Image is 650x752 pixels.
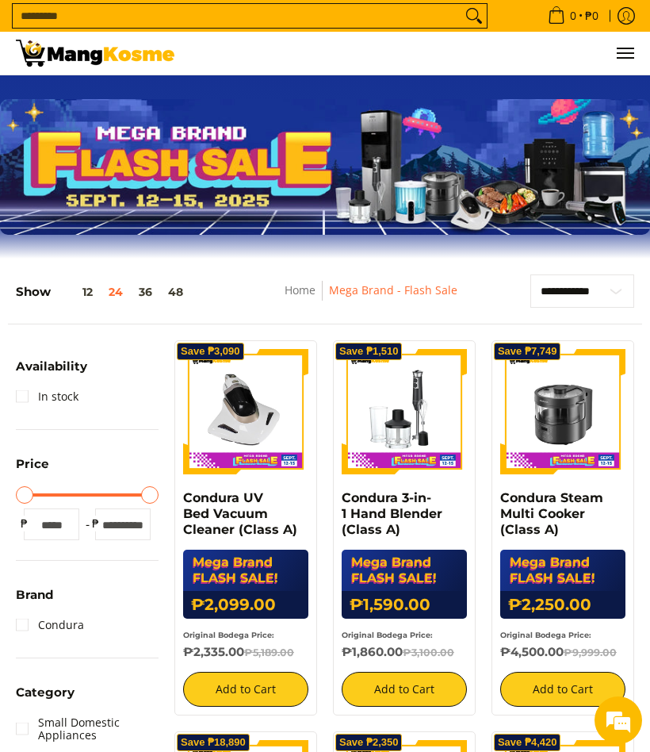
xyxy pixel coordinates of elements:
[342,672,467,707] button: Add to Cart
[183,591,308,619] h6: ₱2,099.00
[16,40,174,67] img: MANG KOSME MEGA BRAND FLASH SALE: September 12-15, 2025 l Mang Kosme
[183,349,308,474] img: Condura UV Bed Vacuum Cleaner (Class A)
[190,32,634,75] ul: Customer Navigation
[8,433,302,489] textarea: Type your message and click 'Submit'
[181,738,246,747] span: Save ₱18,890
[82,89,266,109] div: Leave a message
[461,4,487,28] button: Search
[183,490,297,537] a: Condura UV Bed Vacuum Cleaner (Class A)
[51,286,101,298] button: 12
[500,591,625,619] h6: ₱2,250.00
[232,489,288,510] em: Submit
[16,360,87,384] summary: Open
[339,347,399,356] span: Save ₱1,510
[500,672,625,707] button: Add to Cart
[500,645,625,661] h6: ₱4,500.00
[500,349,625,474] img: Condura Steam Multi Cooker (Class A)
[16,360,87,372] span: Availability
[131,286,160,298] button: 36
[16,710,159,748] a: Small Domestic Appliances
[500,490,603,537] a: Condura Steam Multi Cooker (Class A)
[342,591,467,619] h6: ₱1,590.00
[403,646,454,658] del: ₱3,100.00
[16,384,78,409] a: In stock
[329,282,457,297] a: Mega Brand - Flash Sale
[160,286,191,298] button: 48
[33,200,277,360] span: We are offline. Please leave us a message.
[564,646,617,658] del: ₱9,999.00
[101,286,131,298] button: 24
[16,458,49,470] span: Price
[615,32,634,75] button: Menu
[498,738,557,747] span: Save ₱4,420
[260,8,298,46] div: Minimize live chat window
[240,281,502,317] nav: Breadcrumbs
[16,516,32,531] span: ₱
[583,10,601,21] span: ₱0
[568,10,579,21] span: 0
[498,347,557,356] span: Save ₱7,749
[16,686,75,710] summary: Open
[16,458,49,482] summary: Open
[183,631,274,639] small: Original Bodega Price:
[16,589,53,612] summary: Open
[543,7,603,25] span: •
[16,285,191,300] h5: Show
[339,738,399,747] span: Save ₱2,350
[342,349,467,474] img: Condura 3-in-1 Hand Blender (Class A)
[16,589,53,600] span: Brand
[183,672,308,707] button: Add to Cart
[244,646,294,658] del: ₱5,189.00
[87,516,103,531] span: ₱
[285,282,315,297] a: Home
[342,631,433,639] small: Original Bodega Price:
[342,645,467,661] h6: ₱1,860.00
[16,612,84,638] a: Condura
[183,645,308,661] h6: ₱2,335.00
[500,631,591,639] small: Original Bodega Price:
[190,32,634,75] nav: Main Menu
[16,686,75,698] span: Category
[181,347,240,356] span: Save ₱3,090
[342,490,442,537] a: Condura 3-in-1 Hand Blender (Class A)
